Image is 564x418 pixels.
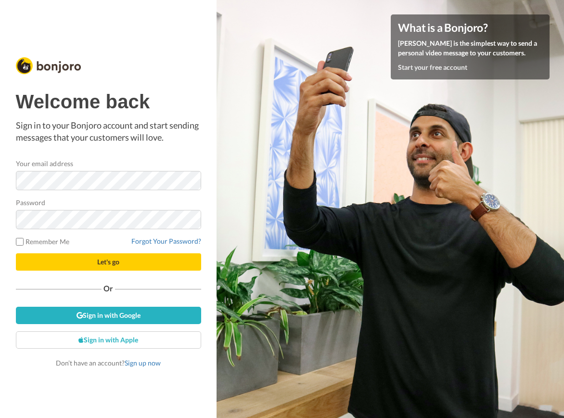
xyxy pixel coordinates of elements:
[16,238,24,246] input: Remember Me
[16,91,201,112] h1: Welcome back
[16,307,201,324] a: Sign in with Google
[125,359,161,367] a: Sign up now
[16,119,201,144] p: Sign in to your Bonjoro account and start sending messages that your customers will love.
[16,158,73,169] label: Your email address
[16,331,201,349] a: Sign in with Apple
[398,22,542,34] h4: What is a Bonjoro?
[16,197,46,208] label: Password
[102,285,115,292] span: Or
[97,258,119,266] span: Let's go
[16,253,201,271] button: Let's go
[131,237,201,245] a: Forgot Your Password?
[398,63,467,71] a: Start your free account
[398,39,542,58] p: [PERSON_NAME] is the simplest way to send a personal video message to your customers.
[16,236,70,247] label: Remember Me
[56,359,161,367] span: Don’t have an account?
